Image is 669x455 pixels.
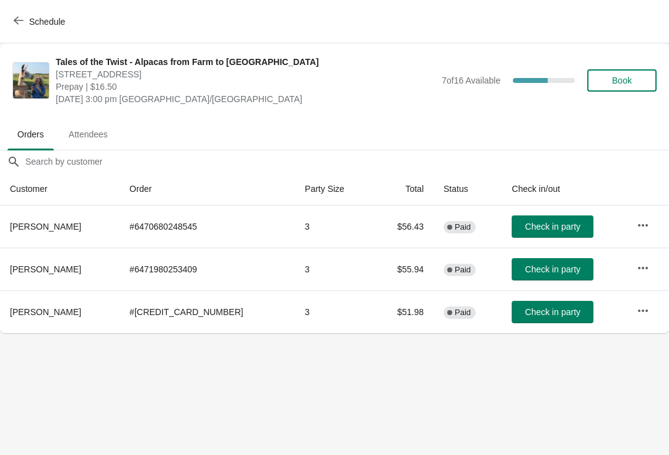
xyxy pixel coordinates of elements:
span: Prepay | $16.50 [56,80,435,93]
td: # 6470680248545 [120,206,295,248]
span: 7 of 16 Available [442,76,501,85]
span: Paid [455,222,471,232]
button: Schedule [6,11,75,33]
span: Check in party [525,222,580,232]
button: Book [587,69,657,92]
td: $51.98 [373,290,434,333]
button: Check in party [512,215,593,238]
span: [PERSON_NAME] [10,222,81,232]
button: Check in party [512,258,593,280]
span: Book [612,76,632,85]
span: Check in party [525,307,580,317]
th: Party Size [295,173,373,206]
span: [PERSON_NAME] [10,307,81,317]
span: [STREET_ADDRESS] [56,68,435,80]
img: Tales of the Twist - Alpacas from Farm to Yarn [13,63,49,98]
span: Paid [455,265,471,275]
input: Search by customer [25,150,669,173]
td: $55.94 [373,248,434,290]
td: 3 [295,206,373,248]
td: 3 [295,290,373,333]
span: [DATE] 3:00 pm [GEOGRAPHIC_DATA]/[GEOGRAPHIC_DATA] [56,93,435,105]
td: 3 [295,248,373,290]
th: Total [373,173,434,206]
span: Schedule [29,17,65,27]
span: Check in party [525,264,580,274]
td: # 6471980253409 [120,248,295,290]
button: Check in party [512,301,593,323]
td: # [CREDIT_CARD_NUMBER] [120,290,295,333]
span: Attendees [59,123,118,145]
th: Order [120,173,295,206]
span: Paid [455,308,471,318]
span: Orders [7,123,54,145]
th: Check in/out [502,173,626,206]
span: [PERSON_NAME] [10,264,81,274]
td: $56.43 [373,206,434,248]
span: Tales of the Twist - Alpacas from Farm to [GEOGRAPHIC_DATA] [56,56,435,68]
th: Status [434,173,502,206]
